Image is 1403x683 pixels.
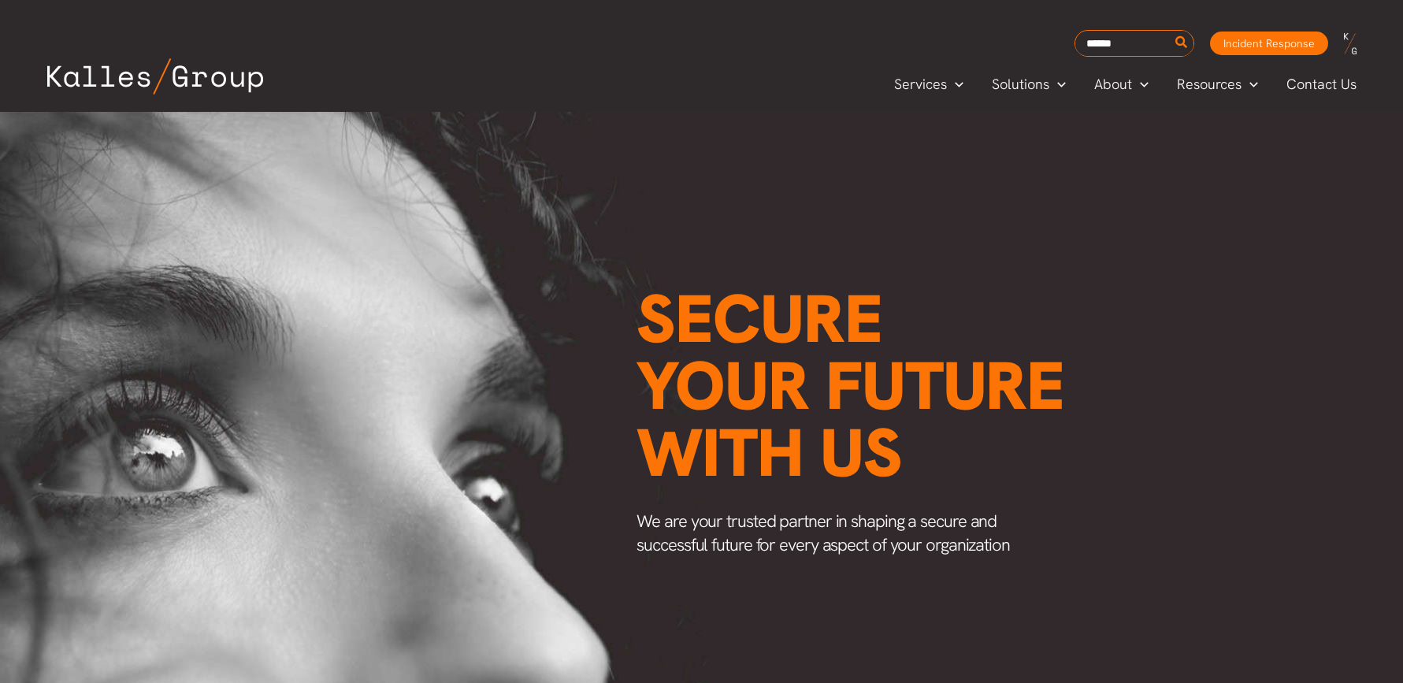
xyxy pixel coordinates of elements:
[637,510,1010,556] span: We are your trusted partner in shaping a secure and successful future for every aspect of your or...
[1210,32,1328,55] a: Incident Response
[1163,72,1272,96] a: ResourcesMenu Toggle
[47,58,263,95] img: Kalles Group
[637,275,1064,496] span: Secure your future with us
[1049,72,1066,96] span: Menu Toggle
[894,72,947,96] span: Services
[880,72,978,96] a: ServicesMenu Toggle
[1272,72,1372,96] a: Contact Us
[1286,72,1357,96] span: Contact Us
[1080,72,1163,96] a: AboutMenu Toggle
[1132,72,1149,96] span: Menu Toggle
[978,72,1080,96] a: SolutionsMenu Toggle
[1094,72,1132,96] span: About
[992,72,1049,96] span: Solutions
[1242,72,1258,96] span: Menu Toggle
[1172,31,1192,56] button: Search
[1177,72,1242,96] span: Resources
[947,72,963,96] span: Menu Toggle
[880,71,1371,97] nav: Primary Site Navigation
